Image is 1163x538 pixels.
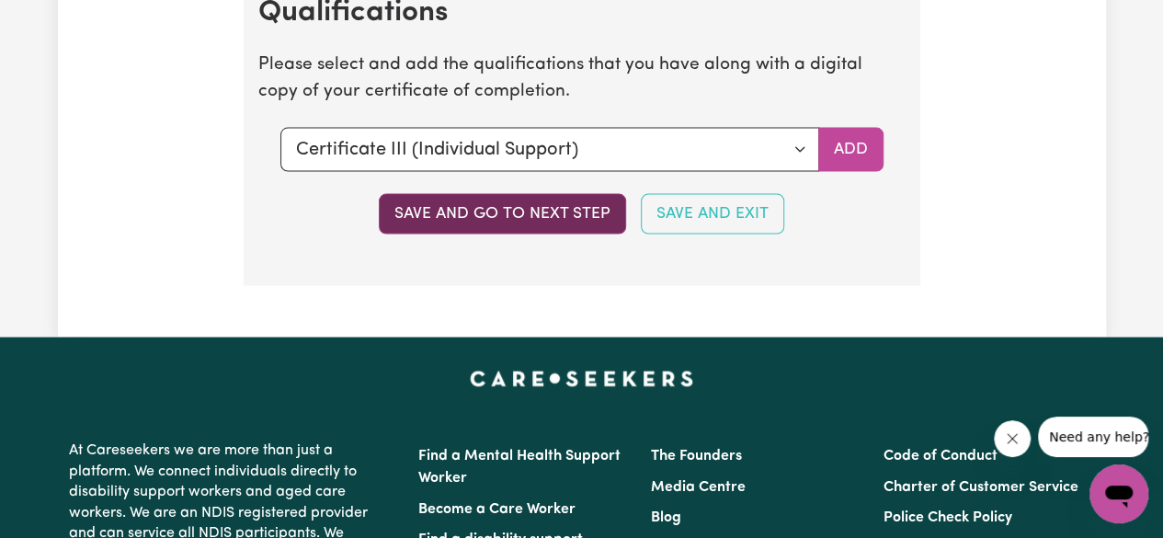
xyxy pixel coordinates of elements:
a: The Founders [651,449,742,464]
a: Code of Conduct [884,449,998,464]
iframe: Message from company [1038,417,1148,457]
a: Charter of Customer Service [884,480,1078,495]
span: Need any help? [11,13,111,28]
a: Blog [651,510,681,525]
button: Save and Exit [641,194,784,235]
a: Careseekers home page [470,371,693,385]
a: Find a Mental Health Support Worker [418,449,621,486]
a: Media Centre [651,480,746,495]
iframe: Close message [994,420,1031,457]
a: Police Check Policy [884,510,1012,525]
iframe: Button to launch messaging window [1089,464,1148,523]
a: Become a Care Worker [418,502,576,517]
p: Please select and add the qualifications that you have along with a digital copy of your certific... [258,52,906,106]
button: Save and go to next step [379,194,626,235]
button: Add selected qualification [818,128,884,172]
